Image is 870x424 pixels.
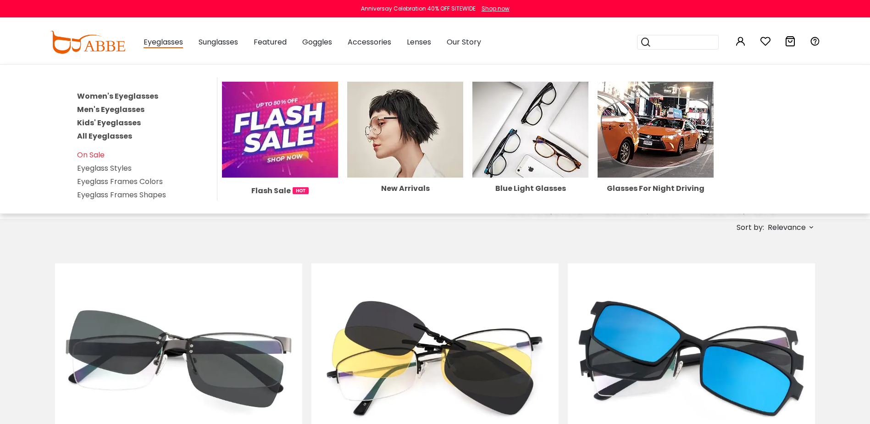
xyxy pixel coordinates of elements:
[447,37,481,47] span: Our Story
[407,37,431,47] span: Lenses
[254,37,287,47] span: Featured
[302,37,332,47] span: Goggles
[77,91,158,101] a: Women's Eyeglasses
[199,37,238,47] span: Sunglasses
[598,124,714,192] a: Glasses For Night Driving
[77,163,132,173] a: Eyeglass Styles
[251,185,291,196] span: Flash Sale
[77,190,166,200] a: Eyeglass Frames Shapes
[347,124,463,192] a: New Arrivals
[472,82,588,178] img: Blue Light Glasses
[55,296,302,420] img: Gun Earth Clip-On - Metal ,Adjust Nose Pads
[293,187,309,194] img: 1724998894317IetNH.gif
[768,219,806,236] span: Relevance
[311,296,559,420] img: Black Luke Clip-On - Metal ,Adjust Nose Pads
[472,124,588,192] a: Blue Light Glasses
[477,5,510,12] a: Shop now
[361,5,476,13] div: Anniversay Celebration 40% OFF SITEWIDE
[348,37,391,47] span: Accessories
[222,124,338,196] a: Flash Sale
[598,185,714,192] div: Glasses For Night Driving
[77,176,163,187] a: Eyeglass Frames Colors
[144,37,183,48] span: Eyeglasses
[222,82,338,178] img: Flash Sale
[737,222,764,233] span: Sort by:
[50,31,125,54] img: abbeglasses.com
[472,185,588,192] div: Blue Light Glasses
[77,150,105,160] a: On Sale
[347,82,463,178] img: New Arrivals
[598,82,714,178] img: Glasses For Night Driving
[77,117,141,128] a: Kids' Eyeglasses
[77,131,132,141] a: All Eyeglasses
[77,104,144,115] a: Men's Eyeglasses
[482,5,510,13] div: Shop now
[568,296,815,420] img: Black Afghanistan Clip-On - TR ,Adjust Nose Pads
[347,185,463,192] div: New Arrivals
